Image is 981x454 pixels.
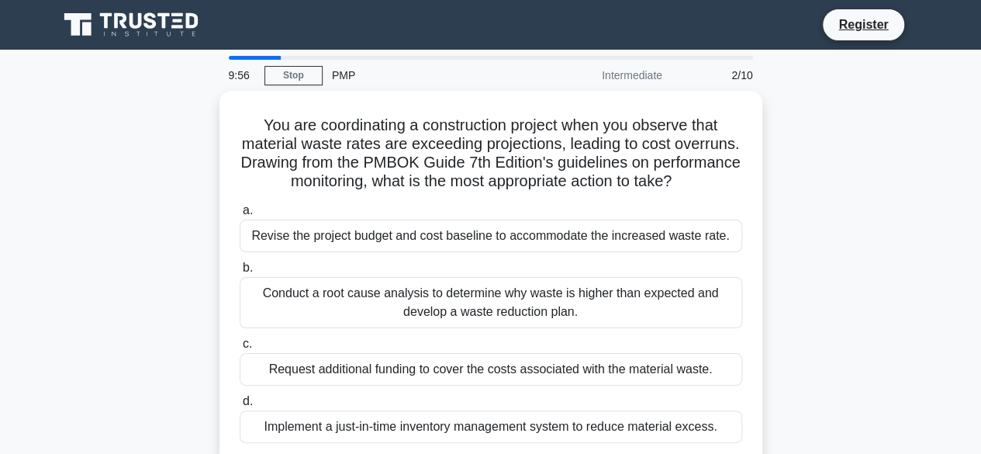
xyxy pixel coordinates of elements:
div: Conduct a root cause analysis to determine why waste is higher than expected and develop a waste ... [240,277,742,328]
div: PMP [323,60,536,91]
div: Revise the project budget and cost baseline to accommodate the increased waste rate. [240,220,742,252]
h5: You are coordinating a construction project when you observe that material waste rates are exceed... [238,116,744,192]
span: a. [243,203,253,217]
span: d. [243,394,253,407]
span: c. [243,337,252,350]
div: 2/10 [672,60,762,91]
span: b. [243,261,253,274]
a: Register [829,15,897,34]
div: Intermediate [536,60,672,91]
div: Request additional funding to cover the costs associated with the material waste. [240,353,742,386]
div: Implement a just-in-time inventory management system to reduce material excess. [240,411,742,443]
a: Stop [264,66,323,85]
div: 9:56 [219,60,264,91]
